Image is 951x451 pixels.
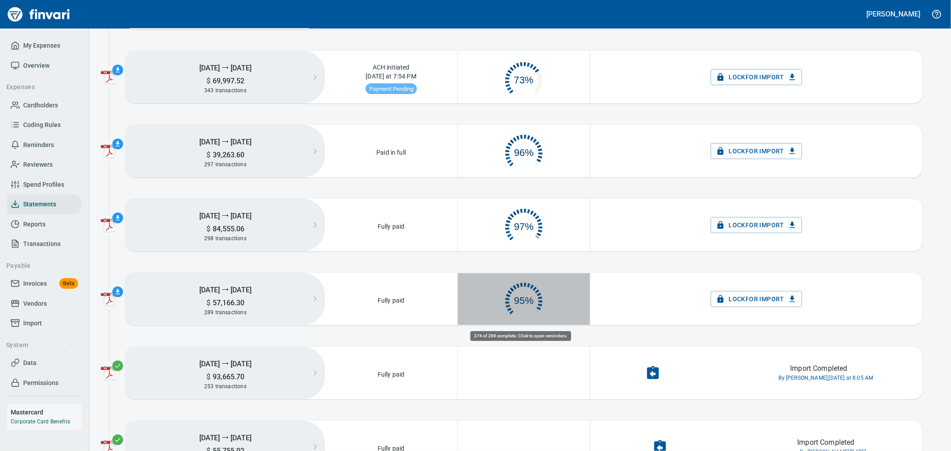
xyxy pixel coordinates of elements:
[204,235,247,242] span: 298 transactions
[126,125,325,177] button: [DATE] ⭢ [DATE]$39,263.60297 transactions
[711,291,802,307] button: Lockfor Import
[7,95,82,115] a: Cardholders
[363,72,419,83] p: [DATE] at 7:54 PM
[204,87,247,94] span: 343 transactions
[206,373,210,381] span: $
[7,274,82,294] a: InvoicesBeta
[7,353,82,373] a: Data
[7,234,82,254] a: Transactions
[3,258,77,274] button: Payable
[206,77,210,85] span: $
[375,219,408,231] p: Fully paid
[204,309,247,316] span: 289 transactions
[7,175,82,195] a: Spend Profiles
[101,366,115,380] img: adobe-pdf-icon.png
[711,143,802,160] button: Lockfor Import
[101,70,115,84] img: adobe-pdf-icon.png
[23,100,58,111] span: Cardholders
[101,292,115,306] img: adobe-pdf-icon.png
[375,367,408,379] p: Fully paid
[7,135,82,155] a: Reminders
[718,146,795,157] span: Lock for Import
[210,77,244,85] span: 69,997.52
[718,72,795,83] span: Lock for Import
[7,115,82,135] a: Coding Rules
[779,374,873,383] span: By [PERSON_NAME], [DATE] at 8:05 AM
[23,219,45,230] span: Reports
[375,293,408,305] p: Fully paid
[126,281,325,298] h5: [DATE] ⭢ [DATE]
[458,53,590,102] button: 73%
[23,357,37,369] span: Data
[23,179,64,190] span: Spend Profiles
[3,337,77,353] button: System
[7,194,82,214] a: Statements
[6,340,74,351] span: System
[458,125,590,177] button: 96%
[126,199,325,251] button: [DATE] ⭢ [DATE]$84,555.06298 transactions
[204,383,247,389] span: 253 transactions
[59,279,78,289] span: Beta
[718,294,795,305] span: Lock for Import
[3,79,77,95] button: Expenses
[206,225,210,233] span: $
[126,429,325,446] h5: [DATE] ⭢ [DATE]
[6,260,74,271] span: Payable
[711,217,802,234] button: Lockfor Import
[7,56,82,76] a: Overview
[11,418,70,425] a: Corporate Card Benefits
[204,161,247,168] span: 297 transactions
[458,199,590,251] div: 289 of 298 complete. Click to open reminders.
[126,273,325,325] button: [DATE] ⭢ [DATE]$57,166.30289 transactions
[23,318,42,329] span: Import
[11,407,82,417] h6: Mastercard
[23,199,56,210] span: Statements
[126,207,325,224] h5: [DATE] ⭢ [DATE]
[126,347,325,399] button: [DATE] ⭢ [DATE]$93,665.70253 transactions
[126,51,325,103] button: [DATE] ⭢ [DATE]$69,997.52343 transactions
[23,60,49,71] span: Overview
[101,144,115,158] img: adobe-pdf-icon.png
[23,40,60,51] span: My Expenses
[370,60,412,72] p: ACH initiated
[210,373,244,381] span: 93,665.70
[23,238,61,250] span: Transactions
[6,82,74,93] span: Expenses
[366,86,417,92] span: Payment Pending
[206,299,210,307] span: $
[458,199,590,251] button: 97%
[23,119,61,131] span: Coding Rules
[790,363,847,374] p: Import Completed
[640,360,666,386] button: Undo Import Completion
[458,273,590,325] button: 95%
[5,4,72,25] img: Finvari
[23,278,47,289] span: Invoices
[7,313,82,333] a: Import
[126,133,325,150] h5: [DATE] ⭢ [DATE]
[7,373,82,393] a: Permissions
[374,145,408,157] p: Paid in full
[865,7,922,21] button: [PERSON_NAME]
[711,69,802,86] button: Lockfor Import
[718,220,795,231] span: Lock for Import
[23,159,53,170] span: Reviewers
[126,355,325,372] h5: [DATE] ⭢ [DATE]
[126,59,325,76] h5: [DATE] ⭢ [DATE]
[101,218,115,232] img: adobe-pdf-icon.png
[7,294,82,314] a: Vendors
[7,214,82,234] a: Reports
[7,155,82,175] a: Reviewers
[23,139,54,151] span: Reminders
[7,36,82,56] a: My Expenses
[23,377,58,389] span: Permissions
[23,298,47,309] span: Vendors
[867,9,920,19] h5: [PERSON_NAME]
[210,299,244,307] span: 57,166.30
[210,225,244,233] span: 84,555.06
[206,151,210,159] span: $
[210,151,244,159] span: 39,263.60
[797,437,854,448] p: Import Completed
